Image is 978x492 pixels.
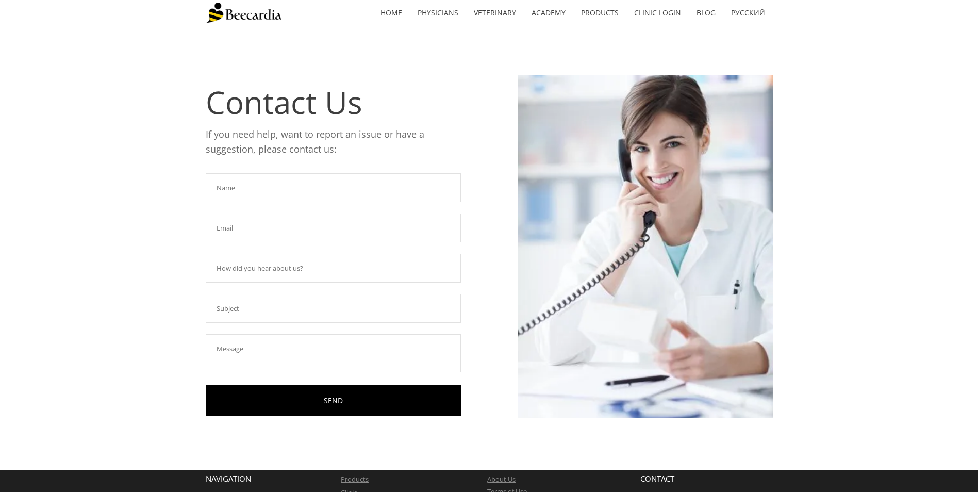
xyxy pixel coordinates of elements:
input: Email [206,214,461,242]
input: How did you hear about us? [206,254,461,283]
a: SEND [206,385,461,417]
a: Academy [524,1,573,25]
img: Beecardia [206,3,281,23]
a: Veterinary [466,1,524,25]
a: Physicians [410,1,466,25]
a: roducts [345,474,369,484]
input: Name [206,173,461,202]
a: Clinic Login [626,1,689,25]
span: If you need help, want to report an issue or have a suggestion, please contact us: [206,128,424,155]
span: CONTACT [640,473,674,484]
a: Blog [689,1,723,25]
a: Русский [723,1,773,25]
a: P [341,474,345,484]
a: About Us [487,474,516,484]
span: NAVIGATION [206,473,251,484]
input: Subject [206,294,461,323]
a: home [373,1,410,25]
span: Contact Us [206,81,362,123]
a: Products [573,1,626,25]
